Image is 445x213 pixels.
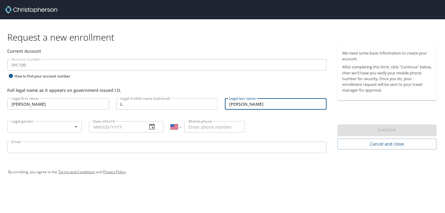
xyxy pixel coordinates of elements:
a: Privacy Policy [103,169,126,174]
div: How to find your account number [7,72,83,80]
p: We need some basic information to create your account. [342,50,432,62]
input: Enter phone number [184,121,245,133]
div: Full legal name as it appears on government-issued I.D. [7,87,327,93]
div: Current Account [7,48,327,54]
p: After completing this form, click "Continue" below, then we'll have you verify your mobile phone ... [342,64,432,93]
a: Terms and Conditions [58,169,95,174]
span: Cancel and close [342,140,432,148]
h1: Request a new enrollment [7,31,441,43]
input: MM/DD/YYYY [89,121,142,133]
div: By enrolling, you agree to the and . [8,164,437,180]
button: Cancel and close [337,139,437,150]
div: ​ [7,121,82,133]
img: cbt logo [5,6,57,13]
